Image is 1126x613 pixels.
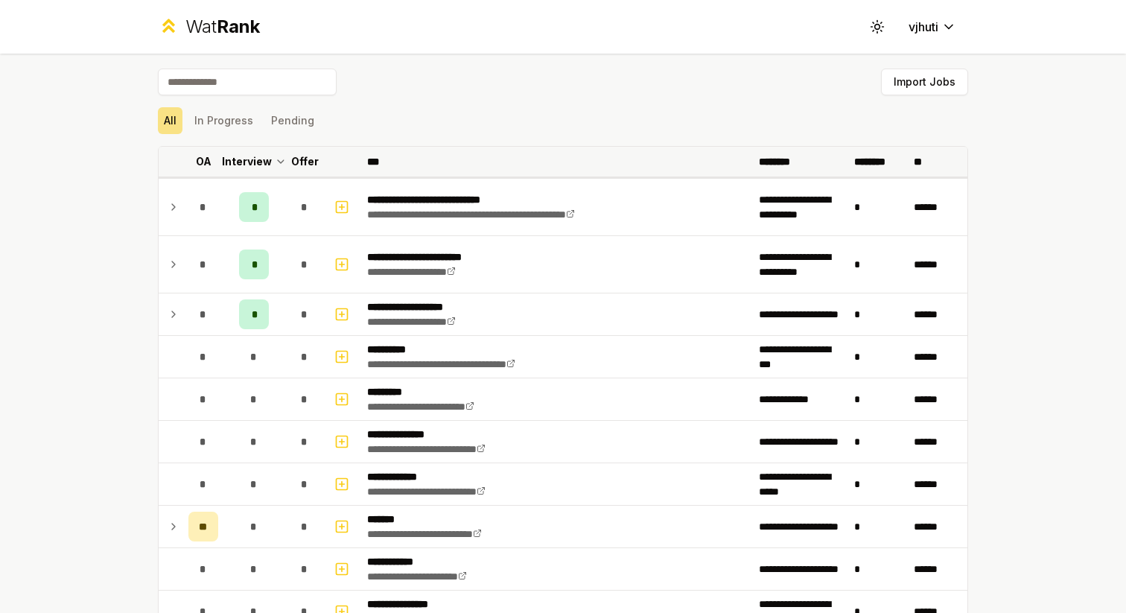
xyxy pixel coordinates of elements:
[158,107,182,134] button: All
[158,15,260,39] a: WatRank
[222,154,272,169] p: Interview
[217,16,260,37] span: Rank
[291,154,319,169] p: Offer
[897,13,968,40] button: vjhuti
[909,18,938,36] span: vjhuti
[185,15,260,39] div: Wat
[265,107,320,134] button: Pending
[196,154,211,169] p: OA
[188,107,259,134] button: In Progress
[881,69,968,95] button: Import Jobs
